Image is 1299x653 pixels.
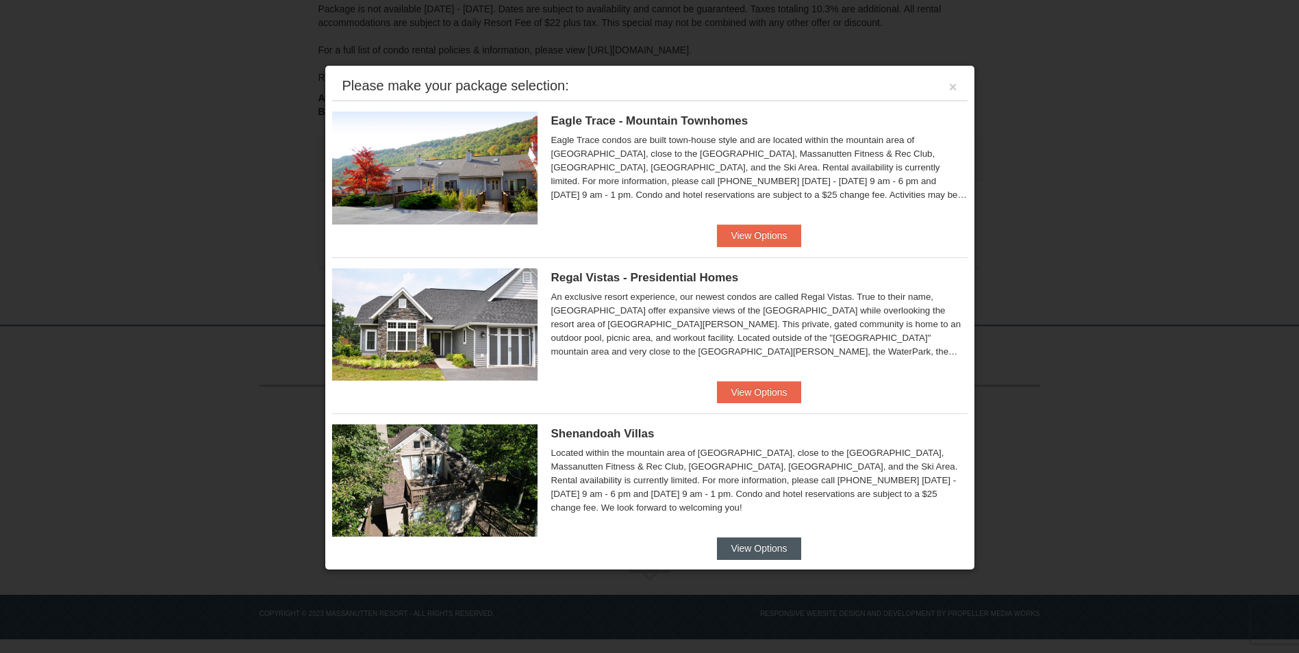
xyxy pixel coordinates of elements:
[717,381,800,403] button: View Options
[332,424,538,537] img: 19219019-2-e70bf45f.jpg
[342,79,569,92] div: Please make your package selection:
[949,80,957,94] button: ×
[717,225,800,246] button: View Options
[551,446,968,515] div: Located within the mountain area of [GEOGRAPHIC_DATA], close to the [GEOGRAPHIC_DATA], Massanutte...
[551,271,739,284] span: Regal Vistas - Presidential Homes
[551,133,968,202] div: Eagle Trace condos are built town-house style and are located within the mountain area of [GEOGRA...
[332,268,538,381] img: 19218991-1-902409a9.jpg
[717,537,800,559] button: View Options
[332,112,538,224] img: 19218983-1-9b289e55.jpg
[551,290,968,359] div: An exclusive resort experience, our newest condos are called Regal Vistas. True to their name, [G...
[551,427,655,440] span: Shenandoah Villas
[551,114,748,127] span: Eagle Trace - Mountain Townhomes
